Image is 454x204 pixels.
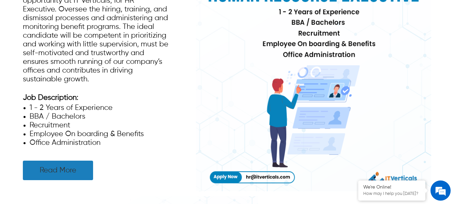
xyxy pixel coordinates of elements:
[39,60,93,128] span: We're online!
[30,121,169,130] li: Recruitment
[30,138,169,147] li: Office Administration
[11,40,28,44] img: logo_Zg8I0qSkbAqR2WFHt3p6CTuqpyXMFPubPcD2OT02zFN43Cy9FUNNG3NEPhM_Q1qe_.png
[30,104,169,112] li: 1 - 2 Years of Experience
[30,130,169,138] li: Employee On boarding & Benefits
[110,3,126,19] div: Minimize live chat window
[3,134,128,158] textarea: Type your message and hit 'Enter'
[23,94,78,101] strong: Job Description:
[30,112,169,121] li: BBA / Bachelors
[35,38,113,46] div: Chat with us now
[53,127,85,131] em: Driven by SalesIQ
[23,161,93,180] a: Read More
[363,191,420,197] p: How may I help you today?
[363,185,420,190] div: We're Online!
[46,127,51,131] img: salesiqlogo_leal7QplfZFryJ6FIlVepeu7OftD7mt8q6exU6-34PB8prfIgodN67KcxXM9Y7JQ_.png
